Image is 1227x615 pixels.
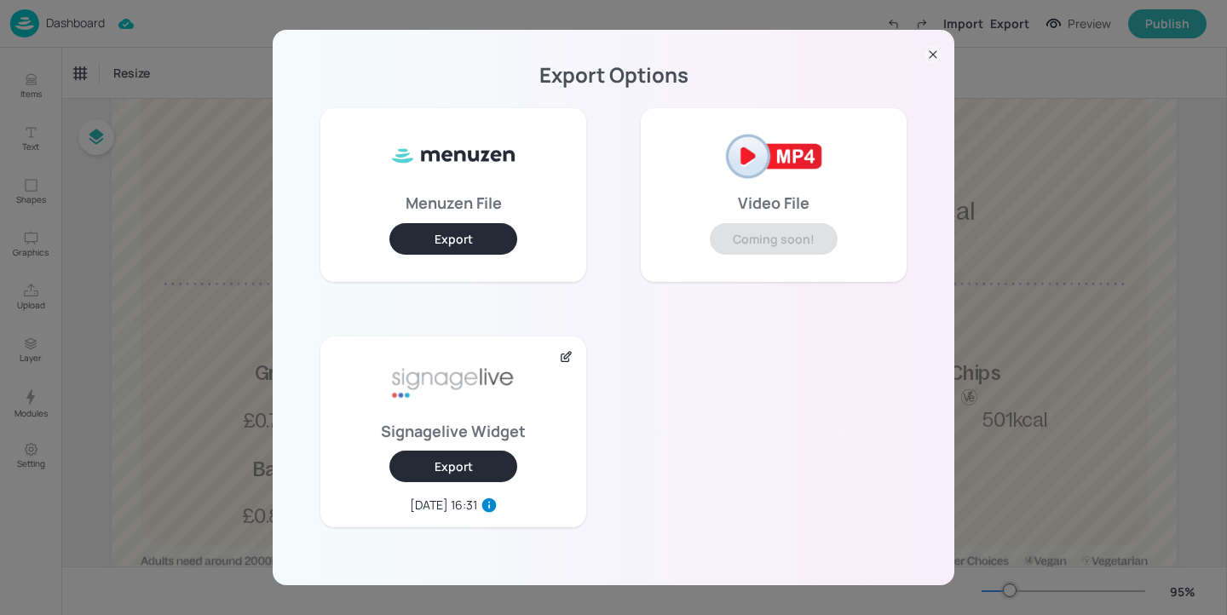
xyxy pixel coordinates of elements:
button: Export [389,223,517,255]
p: Video File [738,197,809,209]
svg: Last export widget in this device [481,497,498,514]
p: Menuzen File [406,197,502,209]
div: [DATE] 16:31 [410,496,477,514]
p: Signagelive Widget [381,425,526,437]
img: ml8WC8f0XxQ8HKVnnVUe7f5Gv1vbApsJzyFa2MjOoB8SUy3kBkfteYo5TIAmtfcjWXsj8oHYkuYqrJRUn+qckOrNdzmSzIzkA... [389,122,517,190]
img: signage-live-aafa7296.png [389,350,517,418]
button: Export [389,451,517,482]
p: Export Options [293,69,934,81]
img: mp4-2af2121e.png [710,122,838,190]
